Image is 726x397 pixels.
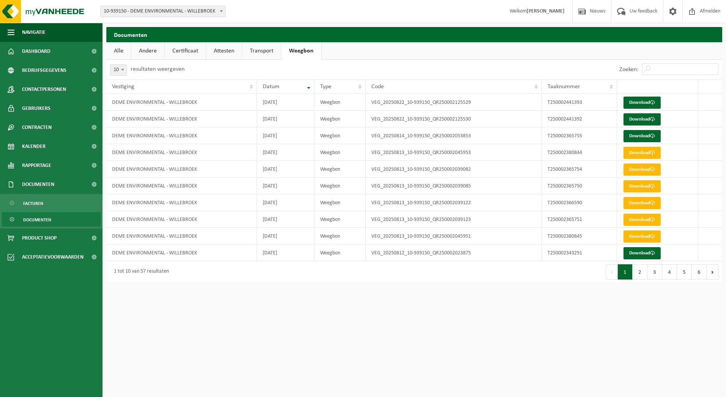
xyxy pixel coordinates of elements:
a: Attesten [206,42,242,60]
a: Alle [106,42,131,60]
td: [DATE] [257,111,314,127]
td: VEG_20250813_10-939150_QR250002039082 [366,161,542,178]
span: Facturen [23,196,43,211]
div: 1 tot 10 van 57 resultaten [110,265,169,279]
button: 1 [618,264,633,279]
span: Datum [263,84,279,90]
a: Andere [131,42,164,60]
td: VEG_20250813_10-939150_QR250002039123 [366,211,542,228]
td: T250002380845 [542,228,617,245]
a: Weegbon [281,42,321,60]
span: Gebruikers [22,99,51,118]
td: [DATE] [257,178,314,194]
td: Weegbon [314,144,365,161]
span: 10-939150 - DEME ENVIRONMENTAL - WILLEBROEK [100,6,226,17]
td: VEG_20250813_10-939150_QR250002045951 [366,228,542,245]
td: DEME ENVIRONMENTAL - WILLEBROEK [106,127,257,144]
span: Type [320,84,331,90]
td: T250002366590 [542,194,617,211]
td: DEME ENVIRONMENTAL - WILLEBROEK [106,178,257,194]
a: Download [623,147,661,159]
span: Rapportage [22,156,51,175]
td: Weegbon [314,111,365,127]
td: DEME ENVIRONMENTAL - WILLEBROEK [106,245,257,261]
td: VEG_20250813_10-939150_QR250002039122 [366,194,542,211]
strong: [PERSON_NAME] [527,8,565,14]
span: 10 [110,64,127,76]
td: [DATE] [257,245,314,261]
a: Facturen [2,196,101,210]
a: Download [623,214,661,226]
span: Navigatie [22,23,46,42]
td: T250002365754 [542,161,617,178]
td: [DATE] [257,228,314,245]
span: Product Shop [22,229,57,248]
td: [DATE] [257,127,314,144]
td: VEG_20250822_10-939150_QR250002125529 [366,94,542,111]
td: DEME ENVIRONMENTAL - WILLEBROEK [106,211,257,228]
button: 4 [662,264,677,279]
button: 3 [647,264,662,279]
td: VEG_20250813_10-939150_QR250002045953 [366,144,542,161]
td: [DATE] [257,211,314,228]
td: VEG_20250812_10-939150_QR250002023875 [366,245,542,261]
td: Weegbon [314,245,365,261]
a: Download [623,164,661,176]
td: T250002365755 [542,127,617,144]
a: Download [623,230,661,243]
button: 6 [692,264,707,279]
td: [DATE] [257,194,314,211]
td: VEG_20250813_10-939150_QR250002039085 [366,178,542,194]
label: Zoeken: [619,67,638,73]
span: 10 [110,65,126,75]
span: Code [371,84,384,90]
span: Contactpersonen [22,80,66,99]
td: T250002365750 [542,178,617,194]
button: 2 [633,264,647,279]
span: Acceptatievoorwaarden [22,248,84,267]
td: T250002441392 [542,111,617,127]
td: Weegbon [314,211,365,228]
td: [DATE] [257,144,314,161]
span: 10-939150 - DEME ENVIRONMENTAL - WILLEBROEK [101,6,225,17]
span: Contracten [22,118,52,137]
a: Download [623,97,661,109]
td: DEME ENVIRONMENTAL - WILLEBROEK [106,144,257,161]
td: VEG_20250822_10-939150_QR250002125530 [366,111,542,127]
a: Transport [242,42,281,60]
td: Weegbon [314,194,365,211]
span: Documenten [23,213,51,227]
a: Certificaat [165,42,206,60]
td: Weegbon [314,94,365,111]
td: T250002343291 [542,245,617,261]
a: Download [623,180,661,192]
td: Weegbon [314,228,365,245]
button: Previous [606,264,618,279]
td: DEME ENVIRONMENTAL - WILLEBROEK [106,94,257,111]
span: Kalender [22,137,46,156]
td: VEG_20250814_10-939150_QR250002053853 [366,127,542,144]
td: Weegbon [314,161,365,178]
td: Weegbon [314,127,365,144]
label: resultaten weergeven [131,66,185,72]
h2: Documenten [106,27,722,42]
a: Documenten [2,212,101,227]
button: 5 [677,264,692,279]
a: Download [623,113,661,125]
td: T250002441393 [542,94,617,111]
span: Bedrijfsgegevens [22,61,66,80]
td: T250002380844 [542,144,617,161]
a: Download [623,247,661,259]
span: Documenten [22,175,54,194]
td: [DATE] [257,161,314,178]
td: DEME ENVIRONMENTAL - WILLEBROEK [106,228,257,245]
button: Next [707,264,718,279]
span: Dashboard [22,42,51,61]
td: [DATE] [257,94,314,111]
td: T250002365751 [542,211,617,228]
a: Download [623,130,661,142]
td: Weegbon [314,178,365,194]
td: DEME ENVIRONMENTAL - WILLEBROEK [106,111,257,127]
td: DEME ENVIRONMENTAL - WILLEBROEK [106,194,257,211]
span: Taaknummer [548,84,580,90]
